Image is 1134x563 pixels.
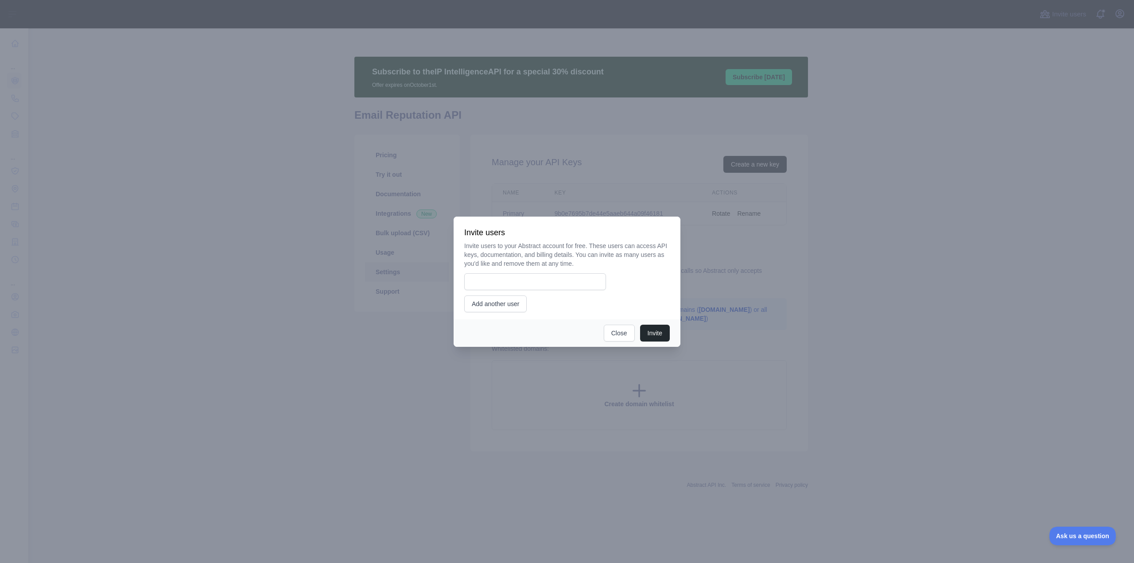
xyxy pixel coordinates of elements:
p: Invite users to your Abstract account for free. These users can access API keys, documentation, a... [464,241,670,268]
h3: Invite users [464,227,670,238]
button: Invite [640,325,670,342]
button: Add another user [464,295,527,312]
button: Close [604,325,635,342]
iframe: Toggle Customer Support [1049,527,1116,545]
